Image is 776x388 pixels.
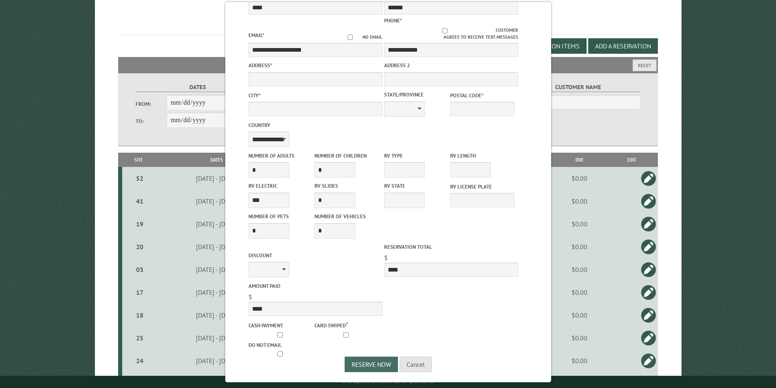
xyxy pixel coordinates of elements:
[384,254,388,262] span: $
[314,152,379,160] label: Number of Children
[248,32,264,39] label: Email
[346,321,348,327] a: ?
[554,153,605,167] th: Due
[156,265,277,274] div: [DATE] - [DATE]
[384,182,448,190] label: RV State
[554,281,605,304] td: $0.00
[118,13,658,35] h1: Reservations
[125,288,154,296] div: 17
[342,379,434,384] small: © Campground Commander LLC. All rights reserved.
[314,320,379,329] label: Card swiped
[384,152,448,160] label: RV Type
[554,349,605,372] td: $0.00
[156,174,277,182] div: [DATE] - [DATE]
[248,152,313,160] label: Number of Adults
[554,235,605,258] td: $0.00
[516,83,640,92] label: Customer Name
[248,252,383,259] label: Discount
[517,38,587,54] button: Edit Add-on Items
[314,182,379,190] label: RV Slides
[384,243,518,251] label: Reservation Total
[605,153,658,167] th: Edit
[156,243,277,251] div: [DATE] - [DATE]
[136,117,167,125] label: To:
[248,282,383,290] label: Amount paid
[384,61,518,69] label: Address 2
[450,183,514,191] label: RV License Plate
[248,322,313,329] label: Cash payment
[156,220,277,228] div: [DATE] - [DATE]
[345,357,398,372] button: Reserve Now
[400,357,432,372] button: Cancel
[125,174,154,182] div: 52
[118,57,658,72] h2: Filters
[384,91,448,99] label: State/Province
[156,357,277,365] div: [DATE] - [DATE]
[125,334,154,342] div: 25
[125,357,154,365] div: 24
[248,121,383,129] label: Country
[554,304,605,327] td: $0.00
[248,92,383,99] label: City
[248,213,313,220] label: Number of Pets
[125,197,154,205] div: 41
[136,100,167,108] label: From:
[338,34,383,41] label: No email
[450,152,514,160] label: RV Length
[122,153,155,167] th: Site
[314,213,379,220] label: Number of Vehicles
[125,243,154,251] div: 20
[155,153,278,167] th: Dates
[554,190,605,213] td: $0.00
[450,92,514,99] label: Postal Code
[554,258,605,281] td: $0.00
[554,167,605,190] td: $0.00
[554,327,605,349] td: $0.00
[125,220,154,228] div: 19
[384,17,402,24] label: Phone
[588,38,658,54] button: Add a Reservation
[554,213,605,235] td: $0.00
[125,265,154,274] div: 03
[633,59,657,71] button: Reset
[156,334,277,342] div: [DATE] - [DATE]
[248,182,313,190] label: RV Electric
[156,311,277,319] div: [DATE] - [DATE]
[384,27,518,41] label: Customer agrees to receive text messages
[393,28,496,33] input: Customer agrees to receive text messages
[338,35,363,40] input: No email
[125,311,154,319] div: 18
[136,83,260,92] label: Dates
[248,341,313,349] label: Do not email
[248,61,383,69] label: Address
[156,197,277,205] div: [DATE] - [DATE]
[156,288,277,296] div: [DATE] - [DATE]
[248,293,252,301] span: $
